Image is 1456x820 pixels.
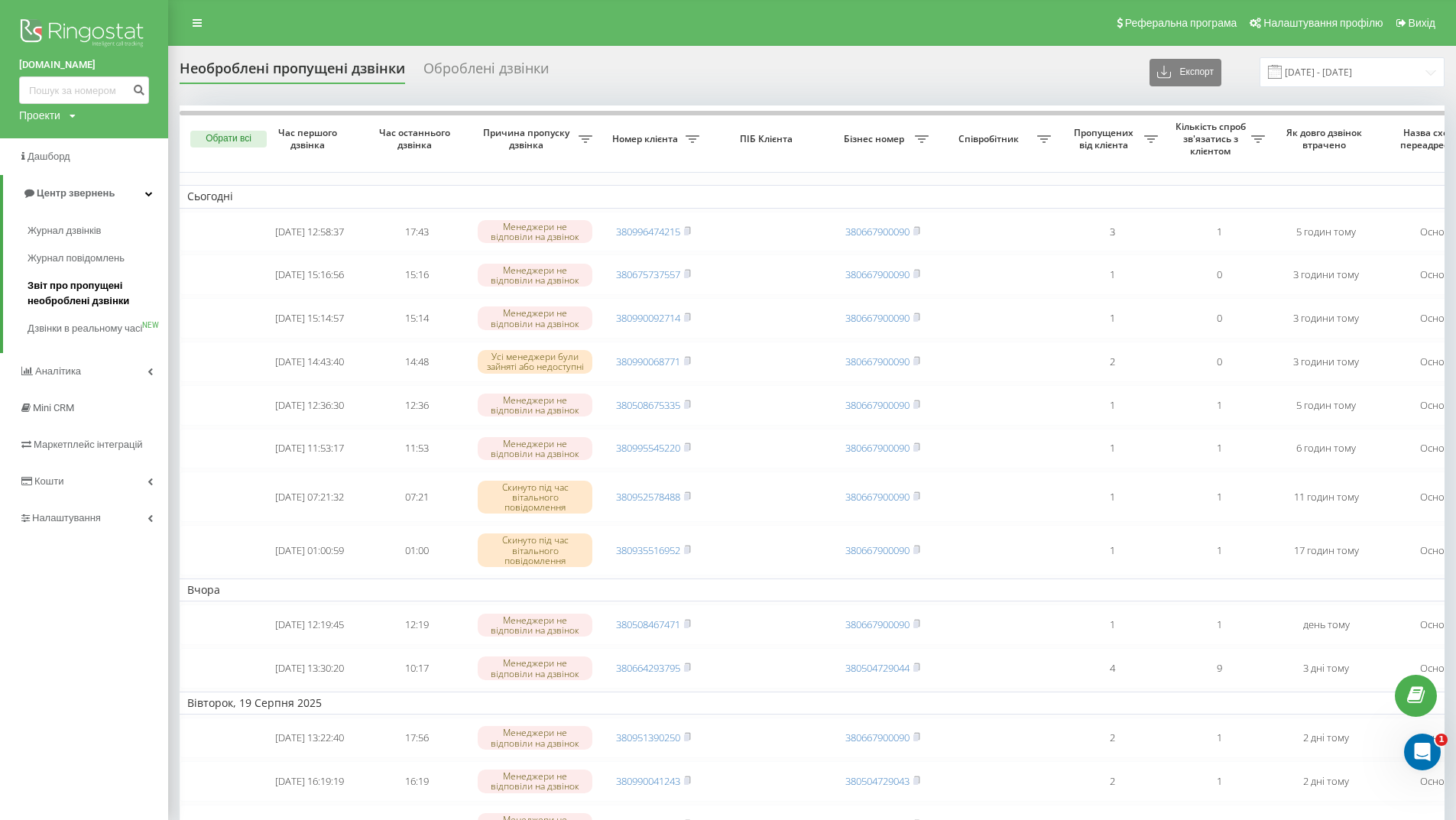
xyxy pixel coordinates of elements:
[478,220,592,243] div: Менеджери не відповіли на дзвінок
[256,718,363,758] td: [DATE] 13:22:40
[363,385,470,426] td: 12:36
[616,774,680,788] a: 380990041243
[1059,385,1166,426] td: 1
[845,731,910,744] a: 380667900090
[1059,298,1166,339] td: 1
[256,385,363,426] td: [DATE] 12:36:30
[845,355,910,368] a: 380667900090
[19,76,149,104] input: Пошук за номером
[180,60,405,84] div: Необроблені пропущені дзвінки
[845,617,910,631] a: 380667900090
[28,223,101,238] span: Журнал дзвінків
[37,187,115,199] span: Центр звернень
[1273,385,1380,426] td: 5 годин тому
[478,726,592,749] div: Менеджери не відповіли на дзвінок
[19,57,149,73] a: [DOMAIN_NAME]
[1273,472,1380,522] td: 11 годин тому
[256,254,363,295] td: [DATE] 15:16:56
[363,472,470,522] td: 07:21
[1166,212,1273,252] td: 1
[1273,429,1380,469] td: 6 годин тому
[256,342,363,382] td: [DATE] 14:43:40
[28,315,168,342] a: Дзвінки в реальному часіNEW
[363,648,470,689] td: 10:17
[1150,59,1221,86] button: Експорт
[363,525,470,575] td: 01:00
[1059,254,1166,295] td: 1
[616,398,680,412] a: 380508675335
[1166,429,1273,469] td: 1
[616,355,680,368] a: 380990068771
[1066,127,1144,151] span: Пропущених від клієнта
[1166,385,1273,426] td: 1
[616,225,680,238] a: 380996474215
[256,761,363,802] td: [DATE] 16:19:19
[363,429,470,469] td: 11:53
[1273,648,1380,689] td: 3 дні тому
[33,402,74,413] span: Mini CRM
[478,437,592,460] div: Менеджери не відповіли на дзвінок
[1166,761,1273,802] td: 1
[28,245,168,272] a: Журнал повідомлень
[478,264,592,287] div: Менеджери не відповіли на дзвінок
[32,512,101,523] span: Налаштування
[1285,127,1367,151] span: Як довго дзвінок втрачено
[1263,17,1383,29] span: Налаштування профілю
[845,441,910,455] a: 380667900090
[1166,718,1273,758] td: 1
[845,490,910,504] a: 380667900090
[1273,718,1380,758] td: 2 дні тому
[363,342,470,382] td: 14:48
[28,251,125,266] span: Журнал повідомлень
[478,656,592,679] div: Менеджери не відповіли на дзвінок
[1273,212,1380,252] td: 5 годин тому
[1173,121,1251,157] span: Кількість спроб зв'язатись з клієнтом
[1404,734,1441,770] iframe: Intercom live chat
[478,533,592,567] div: Скинуто під час вітального повідомлення
[1273,342,1380,382] td: 3 години тому
[1059,212,1166,252] td: 3
[1166,525,1273,575] td: 1
[1273,761,1380,802] td: 2 дні тому
[1125,17,1237,29] span: Реферальна програма
[616,731,680,744] a: 380951390250
[256,429,363,469] td: [DATE] 11:53:17
[28,278,161,309] span: Звіт про пропущені необроблені дзвінки
[1059,761,1166,802] td: 2
[19,108,60,123] div: Проекти
[1166,648,1273,689] td: 9
[268,127,351,151] span: Час першого дзвінка
[19,15,149,53] img: Ringostat logo
[944,133,1037,145] span: Співробітник
[34,439,143,450] span: Маркетплейс інтеграцій
[363,718,470,758] td: 17:56
[478,127,579,151] span: Причина пропуску дзвінка
[616,267,680,281] a: 380675737557
[1273,298,1380,339] td: 3 години тому
[28,272,168,315] a: Звіт про пропущені необроблені дзвінки
[1059,472,1166,522] td: 1
[845,225,910,238] a: 380667900090
[363,254,470,295] td: 15:16
[190,131,267,147] button: Обрати всі
[478,770,592,792] div: Менеджери не відповіли на дзвінок
[616,490,680,504] a: 380952578488
[1059,525,1166,575] td: 1
[34,475,63,487] span: Кошти
[478,481,592,514] div: Скинуто під час вітального повідомлення
[1166,604,1273,645] td: 1
[1435,734,1448,746] span: 1
[1166,342,1273,382] td: 0
[845,398,910,412] a: 380667900090
[1166,254,1273,295] td: 0
[363,604,470,645] td: 12:19
[28,321,142,336] span: Дзвінки в реальному часі
[256,648,363,689] td: [DATE] 13:30:20
[1273,604,1380,645] td: день тому
[375,127,458,151] span: Час останнього дзвінка
[28,151,70,162] span: Дашборд
[616,617,680,631] a: 380508467471
[3,175,168,212] a: Центр звернень
[1409,17,1435,29] span: Вихід
[1059,604,1166,645] td: 1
